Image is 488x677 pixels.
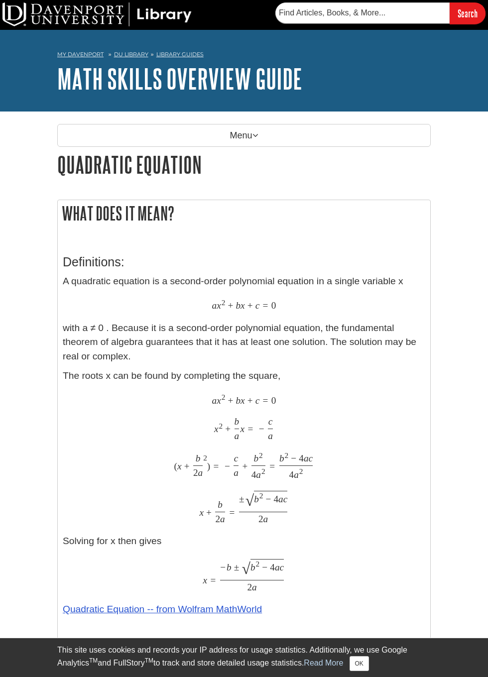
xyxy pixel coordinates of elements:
[247,300,253,311] span: +
[270,562,275,573] span: 4
[228,300,234,311] span: +
[57,48,431,64] nav: breadcrumb
[241,395,245,406] span: x
[212,395,217,406] span: a
[271,300,276,311] span: 0
[203,574,208,586] span: x
[275,2,450,23] input: Find Articles, Books, & More...
[242,560,250,578] span: √
[222,298,226,307] span: 2
[299,452,304,464] span: 4
[198,467,203,478] span: a
[255,300,260,311] span: c
[225,423,231,435] span: +
[212,300,217,311] span: a
[285,451,289,460] span: 2
[63,369,425,617] p: The roots x can be found by completing the square, Solving for x then gives
[196,452,201,464] span: b
[241,300,245,311] span: x
[350,656,369,671] button: Close
[174,460,177,472] span: (
[234,562,240,573] span: ±
[251,469,256,480] span: 4
[247,423,253,435] span: =
[308,452,313,464] span: c
[63,274,425,364] p: A quadratic equation is a second-order polynomial equation in a single variable x with a ≠ 0 . Be...
[279,562,284,573] span: c
[254,493,259,505] span: b
[261,467,265,476] span: 2
[234,452,239,464] span: c
[229,507,235,518] span: =
[234,467,239,478] span: a
[219,422,223,431] span: 2
[156,51,204,58] a: Library Guides
[263,513,268,525] span: a
[283,493,288,505] span: c
[256,560,260,568] span: 2
[239,493,244,505] span: ±
[271,395,276,406] span: 0
[262,562,267,573] span: −
[63,255,425,269] h3: Definitions:
[57,63,302,94] a: Math Skills Overview Guide
[291,452,296,464] span: −
[193,467,198,478] span: 2
[57,124,431,147] p: Menu
[258,513,263,525] span: 2
[220,562,226,573] span: −
[235,416,240,427] span: b
[259,451,263,460] span: 2
[214,423,219,435] span: x
[242,460,247,472] span: +
[203,453,207,462] span: 2
[254,452,259,464] span: b
[241,423,245,435] span: x
[228,395,234,406] span: +
[57,644,431,671] div: This site uses cookies and records your IP address for usage statistics. Additionally, we use Goo...
[269,460,275,472] span: =
[275,2,486,24] form: Searches DU Library's articles, books, and more
[214,460,219,472] span: =
[263,395,268,406] span: =
[279,452,284,464] span: b
[58,200,430,226] h2: What does it mean?
[256,469,261,480] span: a
[273,493,278,505] span: 4
[294,469,299,480] span: a
[217,395,221,406] span: x
[259,423,264,435] span: −
[207,460,210,472] span: )
[268,430,273,442] span: a
[206,507,212,518] span: +
[220,513,225,525] span: a
[2,2,192,26] img: DU Library
[304,452,309,464] span: a
[177,460,182,472] span: x
[266,493,271,505] span: −
[299,467,303,476] span: 2
[259,491,263,500] span: 2
[278,493,283,505] span: a
[255,395,260,406] span: c
[247,581,252,593] span: 2
[222,393,226,402] span: 2
[245,491,254,510] span: √
[225,460,230,472] span: −
[227,562,232,573] span: b
[247,395,253,406] span: +
[199,507,204,518] span: x
[236,300,241,311] span: b
[275,562,280,573] span: a
[215,513,220,525] span: 2
[114,51,148,58] a: DU Library
[145,657,153,664] sup: TM
[268,416,273,427] span: c
[89,657,98,664] sup: TM
[250,562,255,573] span: b
[304,659,343,667] a: Read More
[217,300,221,311] span: x
[57,50,104,59] a: My Davenport
[235,430,240,442] span: a
[289,469,294,480] span: 4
